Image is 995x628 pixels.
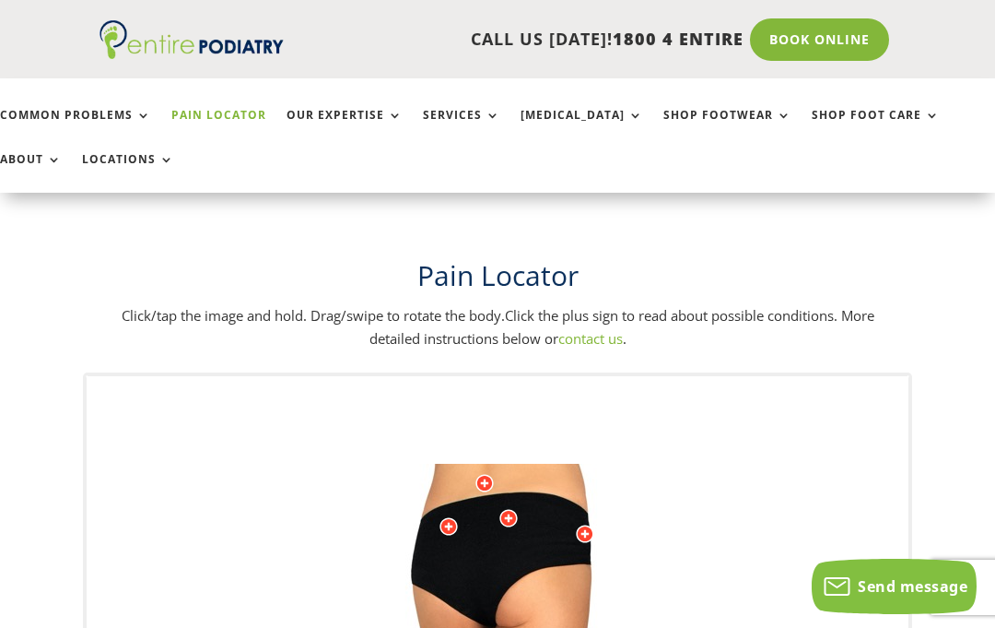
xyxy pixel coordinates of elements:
[812,559,977,614] button: Send message
[613,28,743,50] span: 1800 4 ENTIRE
[558,329,623,348] a: contact us
[99,256,895,304] h1: Pain Locator
[812,109,940,148] a: Shop Foot Care
[287,109,403,148] a: Our Expertise
[369,306,874,349] span: Click the plus sign to read about possible conditions. More detailed instructions below or .
[82,153,174,193] a: Locations
[284,28,743,52] p: CALL US [DATE]!
[423,109,500,148] a: Services
[521,109,643,148] a: [MEDICAL_DATA]
[122,306,505,325] span: Click/tap the image and hold. Drag/swipe to rotate the body.
[99,20,284,59] img: logo (1)
[750,18,889,61] a: Book Online
[663,109,791,148] a: Shop Footwear
[171,109,266,148] a: Pain Locator
[858,576,967,597] span: Send message
[99,44,284,63] a: Entire Podiatry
